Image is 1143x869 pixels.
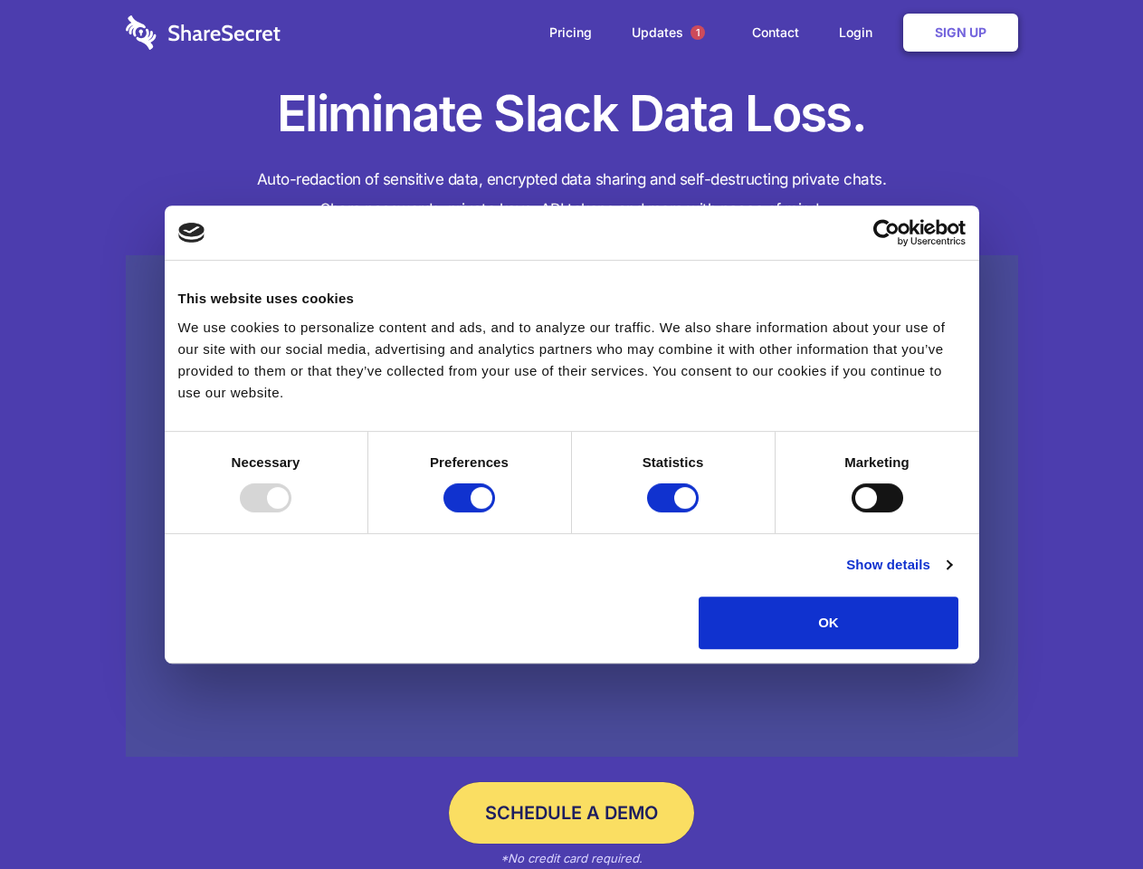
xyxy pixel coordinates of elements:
button: OK [699,597,958,649]
strong: Preferences [430,454,509,470]
a: Usercentrics Cookiebot - opens in a new window [807,219,966,246]
a: Contact [734,5,817,61]
span: 1 [691,25,705,40]
strong: Statistics [643,454,704,470]
h1: Eliminate Slack Data Loss. [126,81,1018,147]
div: This website uses cookies [178,288,966,310]
a: Wistia video thumbnail [126,255,1018,758]
img: logo [178,223,205,243]
div: We use cookies to personalize content and ads, and to analyze our traffic. We also share informat... [178,317,966,404]
a: Pricing [531,5,610,61]
em: *No credit card required. [500,851,643,865]
a: Show details [846,554,951,576]
img: logo-wordmark-white-trans-d4663122ce5f474addd5e946df7df03e33cb6a1c49d2221995e7729f52c070b2.svg [126,15,281,50]
h4: Auto-redaction of sensitive data, encrypted data sharing and self-destructing private chats. Shar... [126,165,1018,224]
a: Login [821,5,900,61]
strong: Necessary [232,454,300,470]
strong: Marketing [844,454,910,470]
a: Schedule a Demo [449,782,694,844]
a: Sign Up [903,14,1018,52]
